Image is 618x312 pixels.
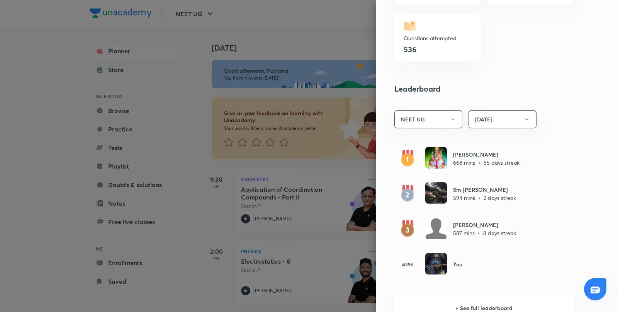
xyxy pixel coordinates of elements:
[394,261,421,268] h6: #396
[453,229,516,237] p: 587 mins • 8 days streak
[453,260,462,268] h6: You
[453,221,516,229] h6: [PERSON_NAME]
[425,253,447,274] img: Avatar
[394,185,421,202] img: rank2.svg
[394,83,574,95] h4: Leaderboard
[453,194,516,202] p: 594 mins • 2 days streak
[453,186,516,194] h6: Sm [PERSON_NAME]
[394,220,421,237] img: rank3.svg
[469,110,537,128] button: [DATE]
[453,150,520,159] h6: [PERSON_NAME]
[394,150,421,167] img: rank1.svg
[425,218,447,239] img: Avatar
[404,44,417,55] h4: 536
[394,110,462,128] button: NEET UG
[453,159,520,167] p: 668 mins • 55 days streak
[404,34,472,42] p: Questions attempted
[425,182,447,204] img: Avatar
[425,147,447,169] img: Avatar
